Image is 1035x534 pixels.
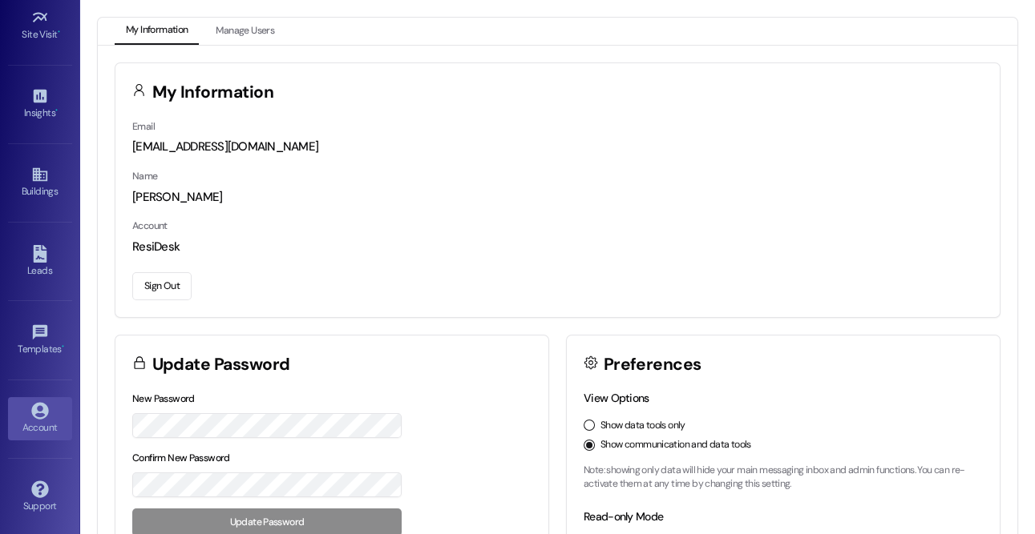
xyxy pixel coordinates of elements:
[8,397,72,440] a: Account
[600,438,751,452] label: Show communication and data tools
[8,319,72,362] a: Templates •
[8,4,72,47] a: Site Visit •
[204,18,285,45] button: Manage Users
[584,391,649,405] label: View Options
[115,18,199,45] button: My Information
[8,82,72,126] a: Insights •
[604,356,701,373] h3: Preferences
[132,272,192,300] button: Sign Out
[132,189,983,206] div: [PERSON_NAME]
[132,219,168,232] label: Account
[8,240,72,283] a: Leads
[152,84,274,101] h3: My Information
[584,509,663,524] label: Read-only Mode
[132,139,983,155] div: [EMAIL_ADDRESS][DOMAIN_NAME]
[8,161,72,204] a: Buildings
[152,356,290,373] h3: Update Password
[132,392,195,405] label: New Password
[600,419,685,433] label: Show data tools only
[8,476,72,519] a: Support
[132,120,155,133] label: Email
[58,26,60,38] span: •
[132,239,983,255] div: ResiDesk
[132,170,158,183] label: Name
[55,105,58,116] span: •
[62,341,64,352] span: •
[132,452,230,464] label: Confirm New Password
[584,464,983,492] p: Note: showing only data will hide your main messaging inbox and admin functions. You can re-activ...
